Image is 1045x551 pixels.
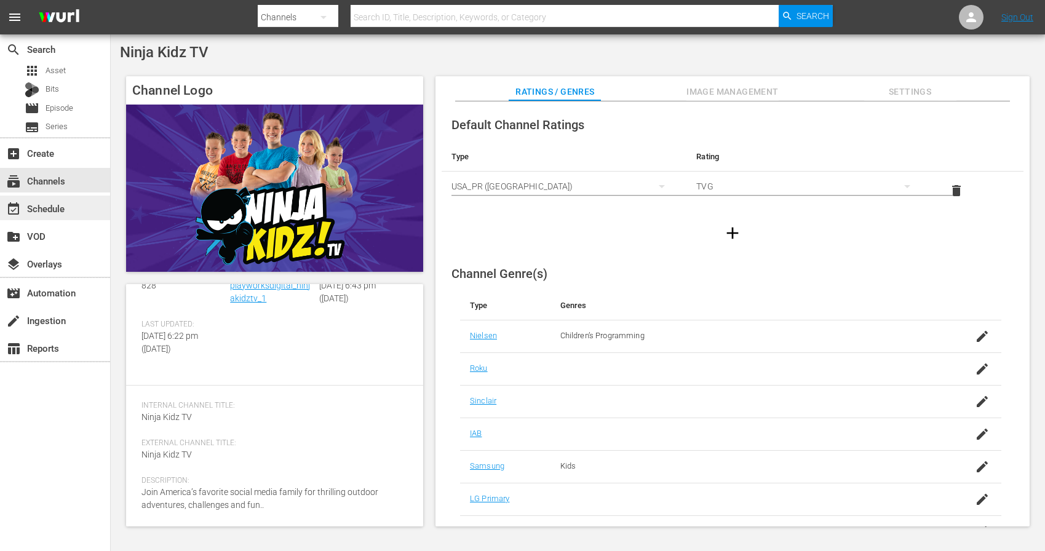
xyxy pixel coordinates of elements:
[509,84,601,100] span: Ratings / Genres
[949,183,964,198] span: delete
[451,117,584,132] span: Default Channel Ratings
[141,438,402,448] span: External Channel Title:
[141,412,192,422] span: Ninja Kidz TV
[6,146,21,161] span: Create
[686,84,779,100] span: Image Management
[30,3,89,32] img: ans4CAIJ8jUAAAAAAAAAAAAAAAAAAAAAAAAgQb4GAAAAAAAAAAAAAAAAAAAAAAAAJMjXAAAAAAAAAAAAAAAAAAAAAAAAgAT5G...
[141,487,378,510] span: Join America’s favorite social media family for thrilling outdoor adventures, challenges and fun..
[942,176,971,205] button: delete
[470,331,497,340] a: Nielsen
[6,314,21,328] span: Ingestion
[46,83,59,95] span: Bits
[686,142,931,172] th: Rating
[470,396,496,405] a: Sinclair
[230,280,310,303] a: playworksdigital_ninjakidztv_1
[7,10,22,25] span: menu
[141,280,156,290] span: 828
[1001,12,1033,22] a: Sign Out
[141,331,198,354] span: [DATE] 6:22 pm ([DATE])
[864,84,956,100] span: Settings
[46,102,73,114] span: Episode
[25,63,39,78] span: Asset
[6,42,21,57] span: Search
[319,280,376,303] span: [DATE] 6:43 pm ([DATE])
[6,174,21,189] span: Channels
[25,82,39,97] div: Bits
[6,286,21,301] span: Automation
[470,429,482,438] a: IAB
[460,291,550,320] th: Type
[797,5,829,27] span: Search
[46,65,66,77] span: Asset
[451,169,677,204] div: USA_PR ([GEOGRAPHIC_DATA])
[120,44,209,61] span: Ninja Kidz TV
[6,229,21,244] span: VOD
[141,320,224,330] span: Last Updated:
[470,461,504,470] a: Samsung
[25,101,39,116] span: Episode
[126,105,423,272] img: Ninja Kidz TV
[6,202,21,216] span: Schedule
[470,363,488,373] a: Roku
[6,341,21,356] span: Reports
[6,257,21,272] span: Overlays
[470,494,509,503] a: LG Primary
[46,121,68,133] span: Series
[442,142,1023,210] table: simple table
[779,5,833,27] button: Search
[696,169,921,204] div: TVG
[451,266,547,281] span: Channel Genre(s)
[141,476,402,486] span: Description:
[126,76,423,105] h4: Channel Logo
[470,526,520,536] a: LG Secondary
[141,450,192,459] span: Ninja Kidz TV
[550,291,941,320] th: Genres
[442,142,686,172] th: Type
[141,401,402,411] span: Internal Channel Title:
[25,120,39,135] span: Series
